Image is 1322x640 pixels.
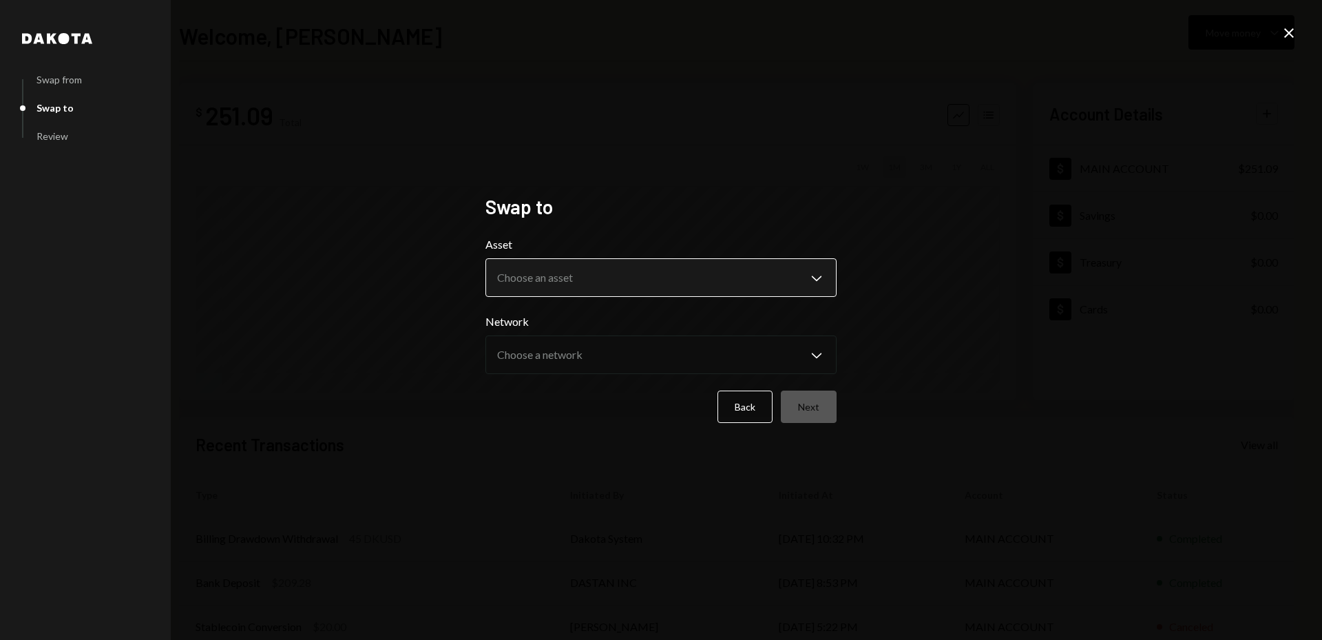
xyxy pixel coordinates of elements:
[36,130,68,142] div: Review
[485,236,837,253] label: Asset
[485,313,837,330] label: Network
[485,336,837,374] button: Network
[717,391,773,423] button: Back
[485,258,837,297] button: Asset
[36,74,82,85] div: Swap from
[36,102,74,114] div: Swap to
[485,194,837,220] h2: Swap to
